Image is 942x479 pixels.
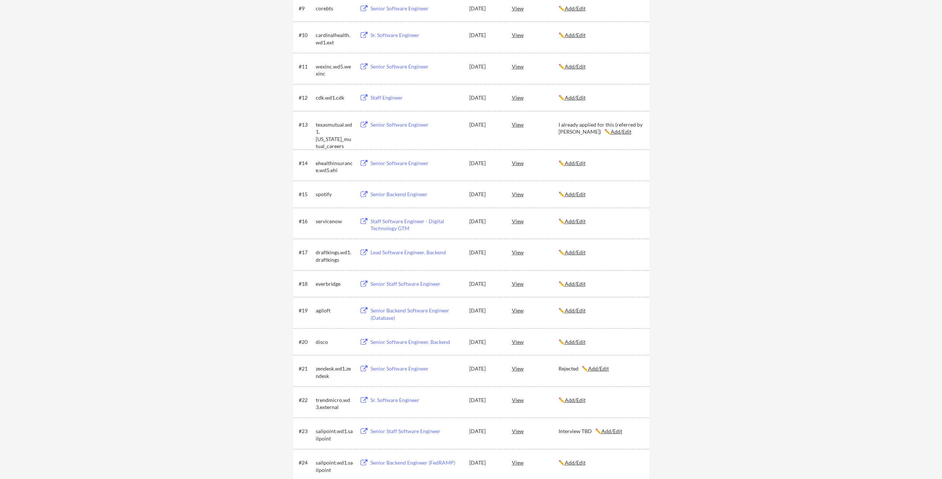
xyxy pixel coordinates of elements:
[512,362,559,375] div: View
[316,338,353,346] div: disco
[371,191,462,198] div: Senior Backend Engineer
[469,396,502,404] div: [DATE]
[371,63,462,70] div: Senior Software Engineer
[565,63,586,70] u: Add/Edit
[316,428,353,442] div: sailpoint.wd1.sailpoint
[512,304,559,317] div: View
[559,31,643,39] div: ✏️
[299,160,313,167] div: #14
[316,191,353,198] div: spotify
[469,338,502,346] div: [DATE]
[512,335,559,348] div: View
[299,218,313,225] div: #16
[316,396,353,411] div: trendmicro.wd3.external
[512,1,559,15] div: View
[469,160,502,167] div: [DATE]
[512,424,559,438] div: View
[371,160,462,167] div: Senior Software Engineer
[559,121,643,135] div: I already applied for this (referred by [PERSON_NAME]) ✏️
[559,63,643,70] div: ✏️
[299,191,313,198] div: #15
[316,121,353,150] div: texasmutual.wd1.[US_STATE]_mutual_careers
[559,249,643,256] div: ✏️
[512,156,559,170] div: View
[316,31,353,46] div: cardinalhealth.wd1.ext
[469,365,502,372] div: [DATE]
[469,459,502,466] div: [DATE]
[565,218,586,224] u: Add/Edit
[469,218,502,225] div: [DATE]
[316,365,353,379] div: zendesk.wd1.zendesk
[559,307,643,314] div: ✏️
[559,396,643,404] div: ✏️
[512,214,559,228] div: View
[299,396,313,404] div: #22
[316,307,353,314] div: agiloft
[469,121,502,128] div: [DATE]
[469,428,502,435] div: [DATE]
[512,277,559,290] div: View
[565,281,586,287] u: Add/Edit
[559,365,643,372] div: Rejected ✏️
[469,307,502,314] div: [DATE]
[299,5,313,12] div: #9
[512,187,559,201] div: View
[512,245,559,259] div: View
[512,393,559,406] div: View
[565,307,586,314] u: Add/Edit
[559,160,643,167] div: ✏️
[316,249,353,263] div: draftkings.wd1.draftkings
[371,94,462,101] div: Staff Engineer
[512,456,559,469] div: View
[588,365,609,372] u: Add/Edit
[371,459,462,466] div: Senior Backend Engineer (FedRAMP)
[565,459,586,466] u: Add/Edit
[316,5,353,12] div: corebts
[299,31,313,39] div: #10
[299,338,313,346] div: #20
[299,121,313,128] div: #13
[299,459,313,466] div: #24
[371,396,462,404] div: Sr. Software Engineer
[316,94,353,101] div: cdk.wd1.cdk
[299,249,313,256] div: #17
[469,249,502,256] div: [DATE]
[299,63,313,70] div: #11
[316,280,353,288] div: everbridge
[601,428,622,434] u: Add/Edit
[559,218,643,225] div: ✏️
[559,191,643,198] div: ✏️
[565,191,586,197] u: Add/Edit
[371,218,462,232] div: Staff Software Engineer - Digital Technology GTM
[371,338,462,346] div: Senior Software Engineer, Backend
[299,307,313,314] div: #19
[299,280,313,288] div: #18
[316,160,353,174] div: ehealthinsurance.wd5.ehi
[371,249,462,256] div: Lead Software Engineer, Backend
[559,338,643,346] div: ✏️
[371,5,462,12] div: Senior Software Engineer
[611,128,631,135] u: Add/Edit
[559,459,643,466] div: ✏️
[559,280,643,288] div: ✏️
[565,32,586,38] u: Add/Edit
[565,397,586,403] u: Add/Edit
[371,365,462,372] div: Senior Software Engineer
[512,28,559,41] div: View
[512,91,559,104] div: View
[559,5,643,12] div: ✏️
[299,94,313,101] div: #12
[559,428,643,435] div: Interview TBD ✏️
[469,94,502,101] div: [DATE]
[469,280,502,288] div: [DATE]
[565,94,586,101] u: Add/Edit
[565,160,586,166] u: Add/Edit
[371,121,462,128] div: Senior Software Engineer
[316,218,353,225] div: servicenow
[469,5,502,12] div: [DATE]
[469,191,502,198] div: [DATE]
[565,249,586,255] u: Add/Edit
[371,307,462,321] div: Senior Backend Software Engineer (Database)
[371,31,462,39] div: Sr. Software Engineer
[512,118,559,131] div: View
